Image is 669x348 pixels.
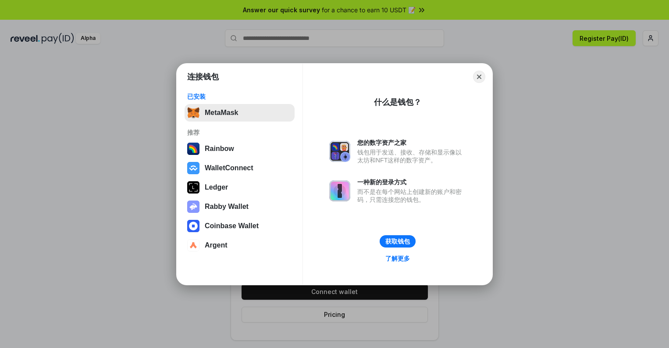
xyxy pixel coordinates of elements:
img: svg+xml,%3Csvg%20width%3D%2228%22%20height%3D%2228%22%20viewBox%3D%220%200%2028%2028%22%20fill%3D... [187,239,199,251]
div: 您的数字资产之家 [357,139,466,147]
div: Argent [205,241,228,249]
img: svg+xml,%3Csvg%20width%3D%22120%22%20height%3D%22120%22%20viewBox%3D%220%200%20120%20120%22%20fil... [187,143,199,155]
div: 一种新的登录方式 [357,178,466,186]
div: 了解更多 [385,255,410,262]
div: WalletConnect [205,164,253,172]
button: WalletConnect [185,159,295,177]
button: Coinbase Wallet [185,217,295,235]
button: Argent [185,237,295,254]
a: 了解更多 [380,253,415,264]
div: 而不是在每个网站上创建新的账户和密码，只需连接您的钱包。 [357,188,466,204]
div: Coinbase Wallet [205,222,259,230]
div: Rainbow [205,145,234,153]
h1: 连接钱包 [187,72,219,82]
div: Rabby Wallet [205,203,249,211]
img: svg+xml,%3Csvg%20xmlns%3D%22http%3A%2F%2Fwww.w3.org%2F2000%2Fsvg%22%20fill%3D%22none%22%20viewBox... [329,141,350,162]
div: 推荐 [187,129,292,136]
div: 钱包用于发送、接收、存储和显示像以太坊和NFT这样的数字资产。 [357,148,466,164]
button: Close [473,71,485,83]
div: MetaMask [205,109,238,117]
img: svg+xml,%3Csvg%20xmlns%3D%22http%3A%2F%2Fwww.w3.org%2F2000%2Fsvg%22%20fill%3D%22none%22%20viewBox... [329,180,350,201]
img: svg+xml,%3Csvg%20width%3D%2228%22%20height%3D%2228%22%20viewBox%3D%220%200%2028%2028%22%20fill%3D... [187,162,199,174]
button: MetaMask [185,104,295,122]
div: 获取钱包 [385,237,410,245]
button: Ledger [185,179,295,196]
img: svg+xml,%3Csvg%20fill%3D%22none%22%20height%3D%2233%22%20viewBox%3D%220%200%2035%2033%22%20width%... [187,107,199,119]
div: Ledger [205,183,228,191]
img: svg+xml,%3Csvg%20xmlns%3D%22http%3A%2F%2Fwww.w3.org%2F2000%2Fsvg%22%20fill%3D%22none%22%20viewBox... [187,201,199,213]
div: 已安装 [187,93,292,100]
button: Rainbow [185,140,295,158]
img: svg+xml,%3Csvg%20width%3D%2228%22%20height%3D%2228%22%20viewBox%3D%220%200%2028%2028%22%20fill%3D... [187,220,199,232]
img: svg+xml,%3Csvg%20xmlns%3D%22http%3A%2F%2Fwww.w3.org%2F2000%2Fsvg%22%20width%3D%2228%22%20height%3... [187,181,199,194]
button: 获取钱包 [380,235,416,248]
button: Rabby Wallet [185,198,295,215]
div: 什么是钱包？ [374,97,421,108]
